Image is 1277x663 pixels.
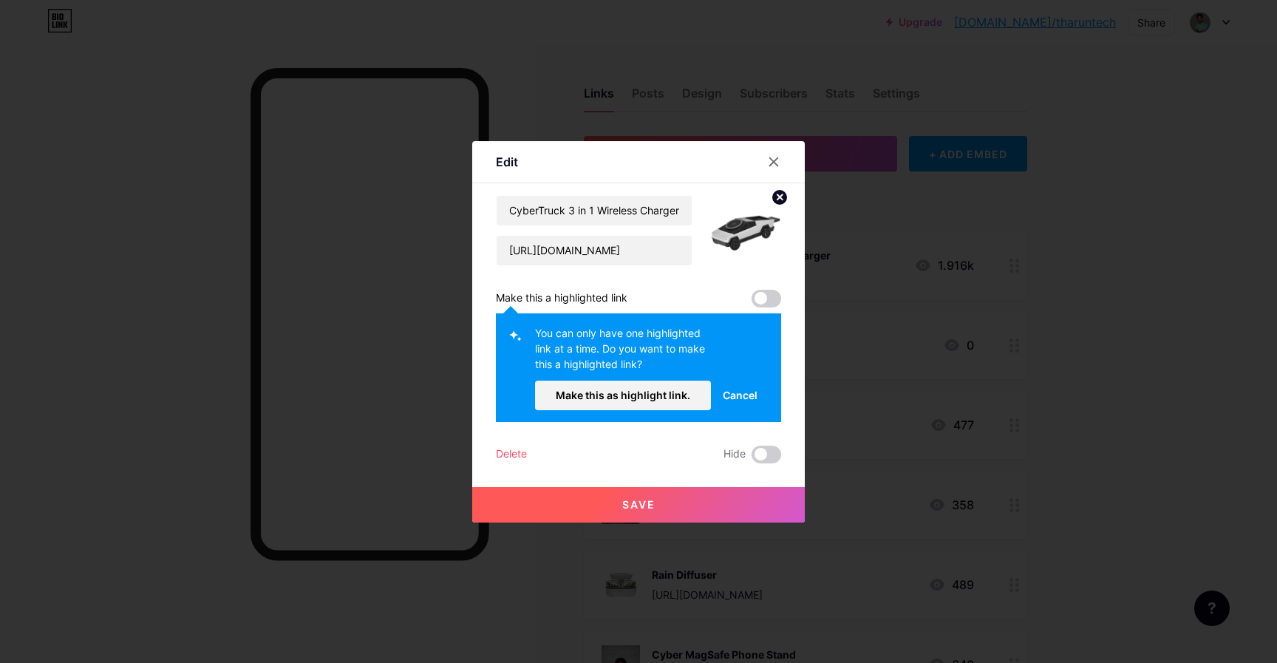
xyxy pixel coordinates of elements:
input: URL [497,236,692,265]
div: Edit [496,153,518,171]
button: Save [472,487,805,523]
img: link_thumbnail [710,195,781,266]
div: Delete [496,446,527,463]
span: Make this as highlight link. [556,389,690,401]
input: Title [497,196,692,225]
button: Cancel [711,381,769,410]
div: You can only have one highlighted link at a time. Do you want to make this a highlighted link? [535,325,711,381]
div: Make this a highlighted link [496,290,627,307]
span: Hide [723,446,746,463]
button: Make this as highlight link. [535,381,711,410]
span: Save [622,498,655,511]
span: Cancel [723,387,757,403]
